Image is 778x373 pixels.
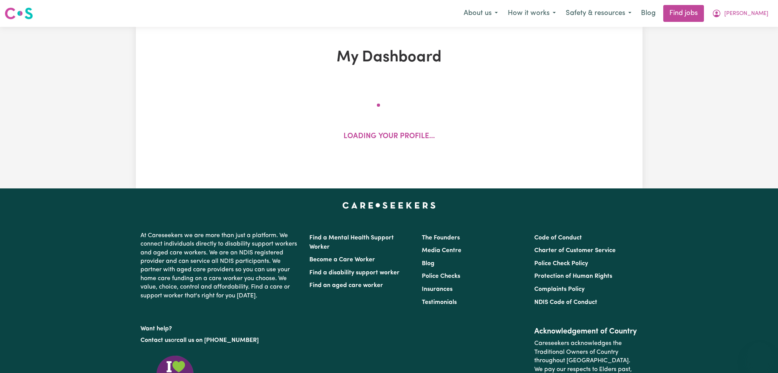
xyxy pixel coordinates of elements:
a: Police Checks [422,273,460,279]
iframe: Button to launch messaging window [747,342,772,367]
a: Contact us [140,337,171,343]
a: Careseekers logo [5,5,33,22]
a: Blog [422,261,434,267]
p: or [140,333,300,348]
a: The Founders [422,235,460,241]
a: Code of Conduct [534,235,582,241]
p: At Careseekers we are more than just a platform. We connect individuals directly to disability su... [140,228,300,303]
a: Media Centre [422,248,461,254]
a: Blog [636,5,660,22]
a: NDIS Code of Conduct [534,299,597,305]
img: Careseekers logo [5,7,33,20]
a: Find a Mental Health Support Worker [309,235,394,250]
p: Loading your profile... [344,131,435,142]
button: My Account [707,5,773,21]
button: Safety & resources [561,5,636,21]
h2: Acknowledgement of Country [534,327,638,336]
button: How it works [503,5,561,21]
p: Want help? [140,322,300,333]
a: call us on [PHONE_NUMBER] [177,337,259,343]
a: Find an aged care worker [309,282,383,289]
a: Find jobs [663,5,704,22]
button: About us [459,5,503,21]
h1: My Dashboard [225,48,553,67]
a: Police Check Policy [534,261,588,267]
a: Careseekers home page [342,202,436,208]
a: Insurances [422,286,453,292]
a: Testimonials [422,299,457,305]
a: Charter of Customer Service [534,248,616,254]
a: Become a Care Worker [309,257,375,263]
span: [PERSON_NAME] [724,10,768,18]
a: Find a disability support worker [309,270,400,276]
a: Protection of Human Rights [534,273,612,279]
a: Complaints Policy [534,286,585,292]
